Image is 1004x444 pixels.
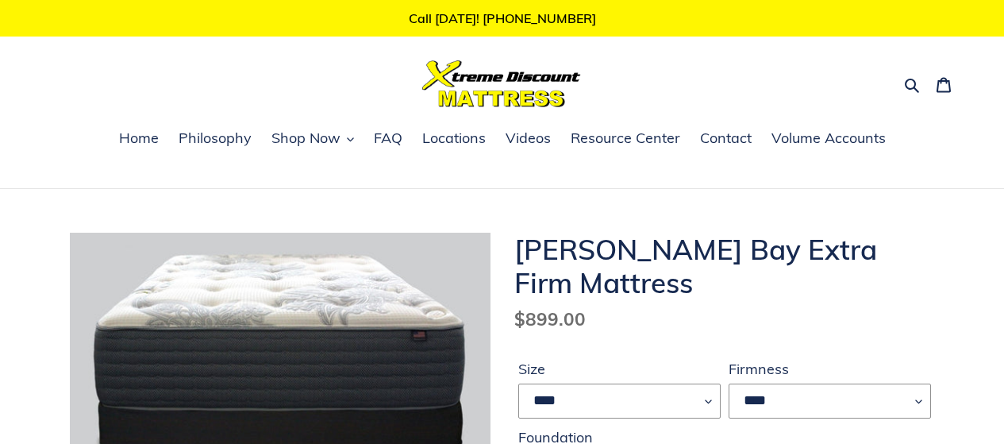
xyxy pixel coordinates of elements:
label: Size [518,358,721,380]
img: Xtreme Discount Mattress [422,60,581,107]
span: $899.00 [514,307,586,330]
span: FAQ [374,129,402,148]
span: Locations [422,129,486,148]
span: Home [119,129,159,148]
label: Firmness [729,358,931,380]
a: Videos [498,127,559,151]
span: Volume Accounts [771,129,886,148]
a: Volume Accounts [764,127,894,151]
span: Videos [506,129,551,148]
a: Locations [414,127,494,151]
a: Contact [692,127,760,151]
a: FAQ [366,127,410,151]
a: Philosophy [171,127,260,151]
button: Shop Now [264,127,362,151]
h1: [PERSON_NAME] Bay Extra Firm Mattress [514,233,935,299]
span: Philosophy [179,129,252,148]
span: Shop Now [271,129,340,148]
a: Home [111,127,167,151]
a: Resource Center [563,127,688,151]
span: Resource Center [571,129,680,148]
span: Contact [700,129,752,148]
